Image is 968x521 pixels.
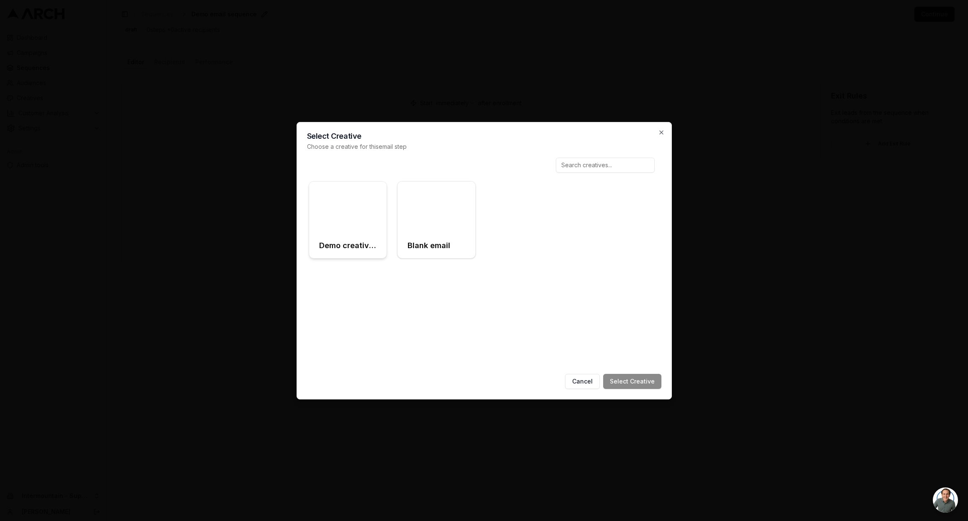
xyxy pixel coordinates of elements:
[307,132,661,140] h2: Select Creative
[556,158,655,173] input: Search creatives...
[307,143,661,151] p: Choose a creative for this email step
[319,240,377,251] h3: Demo creative for email marketing sequence
[565,374,600,389] button: Cancel
[408,240,450,251] h3: Blank email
